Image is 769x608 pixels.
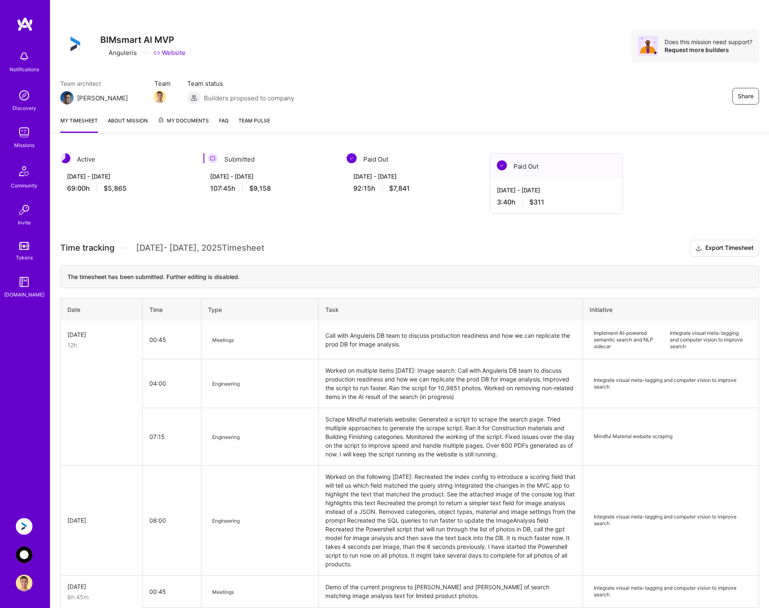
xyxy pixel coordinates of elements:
[16,546,32,563] img: AnyTeam: Team for AI-Powered Sales Platform
[60,243,114,253] span: Time tracking
[16,575,32,591] img: User Avatar
[732,88,759,105] button: Share
[104,184,127,193] span: $5,865
[14,575,35,591] a: User Avatar
[583,298,759,321] th: Initiative
[490,154,623,179] div: Paid Out
[60,153,193,165] div: Active
[67,172,187,181] div: [DATE] - [DATE]
[16,274,32,290] img: guide book
[143,321,201,359] td: 00:45
[319,408,583,465] td: Scrape Mindful materials website: Generated a script to scrape the search page. Tried multiple ap...
[154,79,171,88] span: Team
[19,242,29,250] img: tokens
[143,465,201,575] td: 08:00
[389,184,410,193] span: $7,841
[319,465,583,575] td: Worked on the following [DATE]: Recreated the index config to introduce a scoring field that will...
[353,172,473,181] div: [DATE] - [DATE]
[16,124,32,141] img: teamwork
[158,116,209,125] span: My Documents
[14,161,34,181] img: Community
[208,586,238,598] span: Meetings
[143,408,201,465] td: 07:15
[319,298,583,321] th: Task
[590,327,662,352] span: Implement AI-powered semantic search and NLP sidecar
[16,202,32,218] img: Invite
[238,117,270,124] span: Team Pulse
[100,48,137,57] div: Anguleris
[67,330,136,339] div: [DATE]
[695,244,702,253] i: icon Download
[154,90,166,103] img: Team Member Avatar
[210,184,330,193] div: 107:45 h
[16,518,32,535] img: Anguleris: BIMsmart AI MVP
[208,515,244,526] span: Engineering
[60,79,138,88] span: Team architect
[16,48,32,65] img: bell
[208,334,238,346] span: Meetings
[208,153,218,163] img: Submitted
[208,431,244,443] span: Engineering
[108,116,148,133] a: About Mission
[187,79,294,88] span: Team status
[154,90,165,104] a: Team Member Avatar
[497,198,616,207] div: 3:40 h
[67,341,136,349] div: 12h
[77,94,128,102] div: [PERSON_NAME]
[319,321,583,359] td: Call with Anguleris DB team to discuss production readiness and how we can replicate the prod DB ...
[210,172,330,181] div: [DATE] - [DATE]
[17,17,33,32] img: logo
[497,186,616,194] div: [DATE] - [DATE]
[347,153,357,163] img: Paid Out
[67,593,136,601] div: 8h 45m
[665,38,752,46] div: Does this mission need support?
[590,582,752,601] span: Integrate visual meta-tagging and computer vision to improve search
[203,153,337,165] div: Submitted
[14,546,35,563] a: AnyTeam: Team for AI-Powered Sales Platform
[67,516,136,525] div: [DATE]
[690,240,759,257] button: Export Timesheet
[529,198,544,207] span: $311
[219,116,228,133] a: FAQ
[16,253,33,262] div: Tokens
[347,153,480,165] div: Paid Out
[60,116,98,133] a: My timesheet
[143,359,201,408] td: 04:00
[738,92,754,100] span: Share
[590,511,752,529] span: Integrate visual meta-tagging and computer vision to improve search
[60,153,70,163] img: Active
[590,374,752,393] span: Integrate visual meta-tagging and computer vision to improve search
[12,104,36,112] div: Discovery
[136,243,264,253] span: [DATE] - [DATE] , 2025 Timesheet
[18,218,31,227] div: Invite
[100,35,186,45] h3: BIMsmart AI MVP
[238,116,270,133] a: Team Pulse
[11,181,37,190] div: Community
[204,94,294,102] span: Builders proposed to company
[154,48,186,57] a: Website
[16,87,32,104] img: discovery
[353,184,473,193] div: 92:15 h
[10,65,39,74] div: Notifications
[14,518,35,535] a: Anguleris: BIMsmart AI MVP
[319,359,583,408] td: Worked on multiple items [DATE]: Image search: Call with Anguleris DB team to discuss production ...
[4,290,45,299] div: [DOMAIN_NAME]
[158,116,209,133] a: My Documents
[249,184,271,193] span: $9,158
[60,91,74,105] img: Team Architect
[187,91,201,105] img: Builders proposed to company
[665,46,752,54] div: Request more builders
[319,575,583,608] td: Demo of the current progress to [PERSON_NAME] and [PERSON_NAME] of search matching image analysis...
[497,160,507,170] img: Paid Out
[143,575,201,608] td: 00:45
[201,298,319,321] th: Type
[131,95,138,101] i: icon Mail
[67,184,187,193] div: 69:00 h
[143,298,201,321] th: Time
[60,29,90,59] img: Company Logo
[666,327,752,352] span: Integrate visual meta-tagging and computer vision to improve search
[638,36,658,56] img: Avatar
[14,141,35,150] div: Missions
[61,298,143,321] th: Date
[67,582,136,591] div: [DATE]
